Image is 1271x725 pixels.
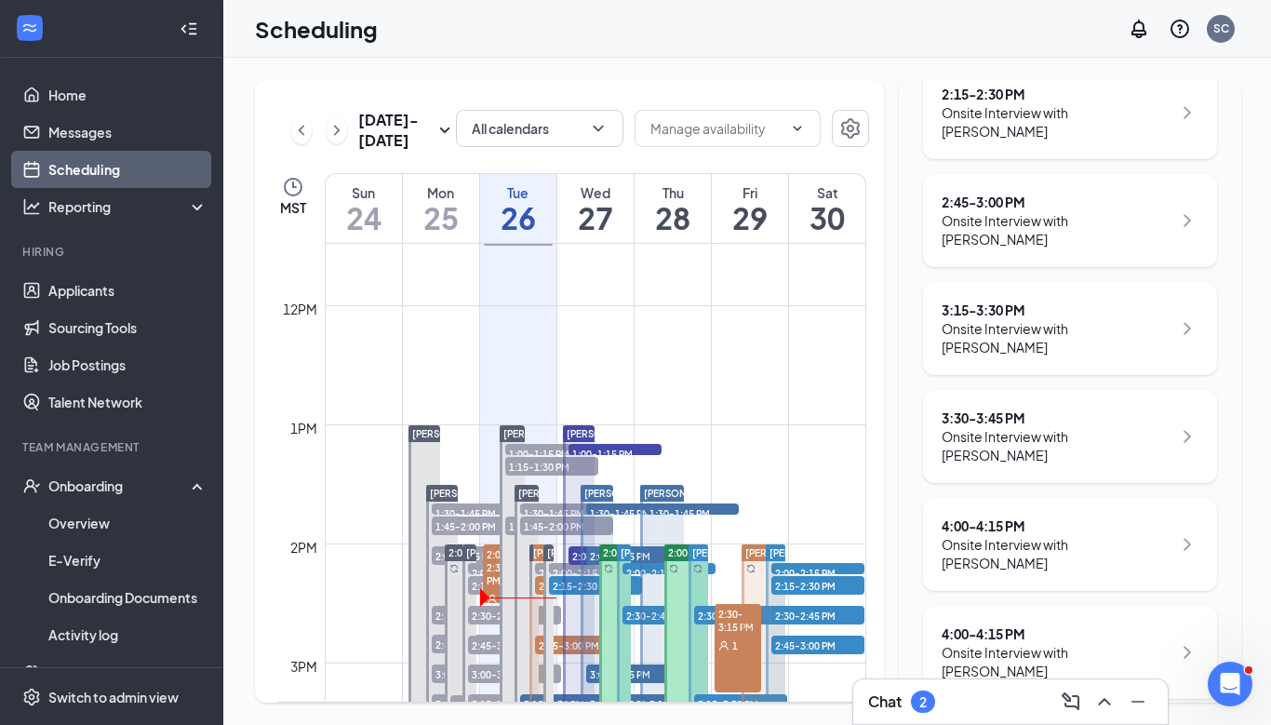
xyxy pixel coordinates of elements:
div: 3pm [287,656,321,677]
span: [PERSON_NAME] [547,547,625,558]
span: 3:15-3:30 PM [694,694,787,713]
span: 1:00-1:15 PM [505,444,598,463]
a: August 27, 2025 [557,174,634,243]
span: 1:30-1:45 PM [520,503,613,522]
svg: UserCheck [22,477,41,495]
span: [PERSON_NAME] [644,488,722,499]
div: Mon [403,183,479,202]
span: [PERSON_NAME] [584,488,662,499]
a: Home [48,76,207,114]
h1: 25 [403,202,479,234]
h3: [DATE] - [DATE] [358,110,434,151]
div: Onsite Interview with [PERSON_NAME] [942,103,1171,141]
button: ChevronUp [1090,687,1119,717]
span: MST [280,198,306,217]
a: Activity log [48,616,207,653]
a: Scheduling [48,151,207,188]
span: 2:15-2:30 PM [549,576,642,595]
span: 1:30-1:45 PM [432,503,525,522]
div: Onsite Interview with [PERSON_NAME] [942,535,1171,572]
h1: 26 [480,202,556,234]
span: 1:30-1:45 PM [586,503,679,522]
div: Tue [480,183,556,202]
span: 1:30-1:45 PM [646,503,739,522]
a: Settings [832,110,869,151]
div: Onsite Interview with [PERSON_NAME] [942,211,1171,248]
svg: Analysis [22,197,41,216]
div: Sat [789,183,865,202]
span: [PERSON_NAME] [769,547,848,558]
h1: 30 [789,202,865,234]
svg: Sync [604,564,613,573]
span: 2:45-3:00 PM [771,636,864,654]
a: Job Postings [48,346,207,383]
svg: Sync [449,564,459,573]
svg: ChevronLeft [292,119,311,141]
span: 2:00-4:30 PM [448,546,509,559]
svg: QuestionInfo [1169,18,1191,40]
a: Applicants [48,272,207,309]
a: August 28, 2025 [635,174,711,243]
svg: ChevronRight [1176,209,1198,232]
svg: SmallChevronDown [434,119,456,141]
h1: 27 [557,202,634,234]
span: 2:30-2:45 PM [468,606,561,624]
div: SC [1213,20,1229,36]
a: Overview [48,504,207,542]
button: All calendarsChevronDown [456,110,623,147]
span: 1:45-2:00 PM [505,517,598,535]
svg: Minimize [1127,691,1149,713]
span: 3:00-3:15 PM [468,665,561,683]
a: Sourcing Tools [48,309,207,346]
span: 2:15-2:30 PM [535,576,628,595]
h1: 28 [635,202,711,234]
svg: Notifications [1128,18,1150,40]
span: [PERSON_NAME] [745,547,823,558]
span: 2:45-3:00 PM [535,636,628,654]
svg: User [718,640,729,651]
span: 1:45-2:00 PM [520,517,613,535]
span: 3:00-3:15 PM [586,665,679,683]
span: [PERSON_NAME] [567,428,645,439]
input: Manage availability [650,118,783,139]
a: August 24, 2025 [326,174,402,243]
svg: ChevronRight [328,119,346,141]
span: 2:00-4:30 PM [668,546,729,559]
button: ChevronLeft [291,116,312,144]
span: 1 [732,639,738,652]
div: Wed [557,183,634,202]
svg: Settings [839,117,862,140]
div: 12pm [279,299,321,319]
svg: ComposeMessage [1060,691,1082,713]
div: Onsite Interview with [PERSON_NAME] [942,427,1171,464]
span: 2:00-2:15 PM [468,563,561,582]
svg: Sync [693,564,702,573]
div: Switch to admin view [48,688,179,706]
button: Settings [832,110,869,147]
span: 2:30-2:45 PM [771,606,864,624]
span: 3:15-3:30 PM [586,694,679,713]
span: [PERSON_NAME] [621,547,699,558]
span: 2:00-2:15 PM [535,563,628,582]
span: 2:00-2:15 PM [622,563,716,582]
span: [PERSON_NAME] [503,428,582,439]
h1: Scheduling [255,13,378,45]
div: Hiring [22,244,204,260]
span: 1:45-2:00 PM [432,517,525,535]
svg: User [487,594,498,605]
span: 2:30-3:15 PM [715,604,761,636]
span: [PERSON_NAME] [518,488,596,499]
div: Onboarding [48,477,192,495]
svg: ChevronRight [1176,533,1198,556]
div: 3:15 - 3:30 PM [942,301,1171,319]
span: [PERSON_NAME] [533,547,611,558]
iframe: Intercom live chat [1208,662,1252,706]
span: 1:00-1:15 PM [569,444,662,463]
a: August 26, 2025 [480,174,556,243]
button: ComposeMessage [1056,687,1086,717]
svg: ChevronDown [790,121,805,136]
h3: Chat [868,691,902,712]
div: Fri [712,183,788,202]
span: 2:30-2:45 PM [622,606,716,624]
a: Team [48,653,207,691]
